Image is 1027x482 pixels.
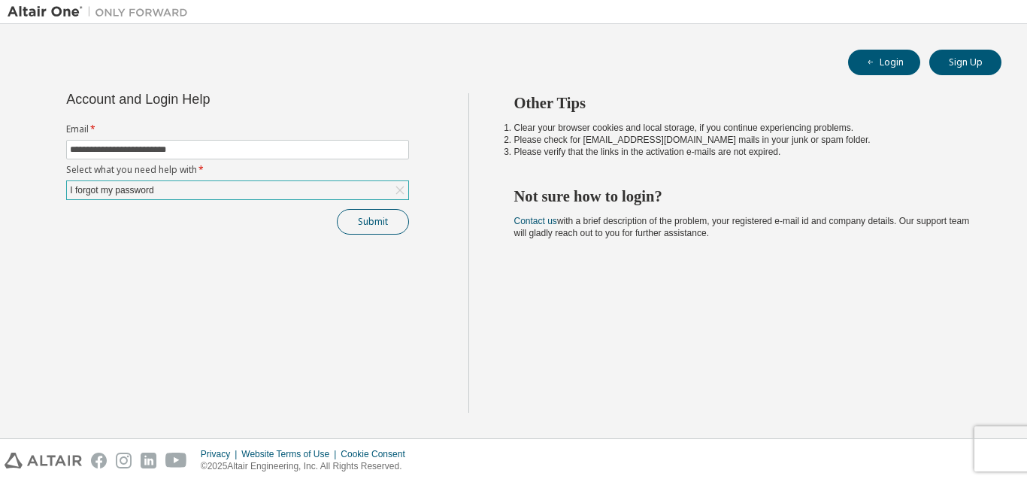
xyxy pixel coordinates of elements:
[68,182,156,199] div: I forgot my password
[66,164,409,176] label: Select what you need help with
[929,50,1001,75] button: Sign Up
[514,122,975,134] li: Clear your browser cookies and local storage, if you continue experiencing problems.
[241,448,341,460] div: Website Terms of Use
[201,448,241,460] div: Privacy
[66,93,341,105] div: Account and Login Help
[514,186,975,206] h2: Not sure how to login?
[514,216,557,226] a: Contact us
[66,123,409,135] label: Email
[341,448,414,460] div: Cookie Consent
[514,216,970,238] span: with a brief description of the problem, your registered e-mail id and company details. Our suppo...
[116,453,132,468] img: instagram.svg
[67,181,408,199] div: I forgot my password
[201,460,414,473] p: © 2025 Altair Engineering, Inc. All Rights Reserved.
[848,50,920,75] button: Login
[91,453,107,468] img: facebook.svg
[337,209,409,235] button: Submit
[514,146,975,158] li: Please verify that the links in the activation e-mails are not expired.
[165,453,187,468] img: youtube.svg
[8,5,195,20] img: Altair One
[5,453,82,468] img: altair_logo.svg
[141,453,156,468] img: linkedin.svg
[514,134,975,146] li: Please check for [EMAIL_ADDRESS][DOMAIN_NAME] mails in your junk or spam folder.
[514,93,975,113] h2: Other Tips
